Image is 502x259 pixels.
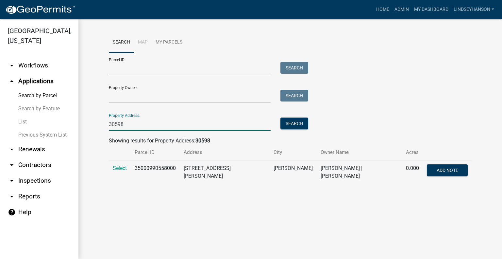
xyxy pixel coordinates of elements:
[8,208,16,216] i: help
[374,3,392,16] a: Home
[8,161,16,169] i: arrow_drop_down
[317,145,402,160] th: Owner Name
[270,145,317,160] th: City
[8,145,16,153] i: arrow_drop_down
[392,3,411,16] a: Admin
[131,145,180,160] th: Parcel ID
[317,160,402,184] td: [PERSON_NAME] | [PERSON_NAME]
[8,77,16,85] i: arrow_drop_up
[280,62,308,74] button: Search
[402,145,423,160] th: Acres
[131,160,180,184] td: 35000990558000
[280,118,308,129] button: Search
[109,137,472,145] div: Showing results for Property Address:
[436,168,458,173] span: Add Note
[109,32,134,53] a: Search
[270,160,317,184] td: [PERSON_NAME]
[451,3,497,16] a: Lindseyhanson
[152,32,186,53] a: My Parcels
[427,164,468,176] button: Add Note
[8,62,16,69] i: arrow_drop_down
[180,145,270,160] th: Address
[411,3,451,16] a: My Dashboard
[195,138,210,144] strong: 30598
[113,165,127,171] a: Select
[280,90,308,102] button: Search
[180,160,270,184] td: [STREET_ADDRESS][PERSON_NAME]
[402,160,423,184] td: 0.000
[8,193,16,200] i: arrow_drop_down
[8,177,16,185] i: arrow_drop_down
